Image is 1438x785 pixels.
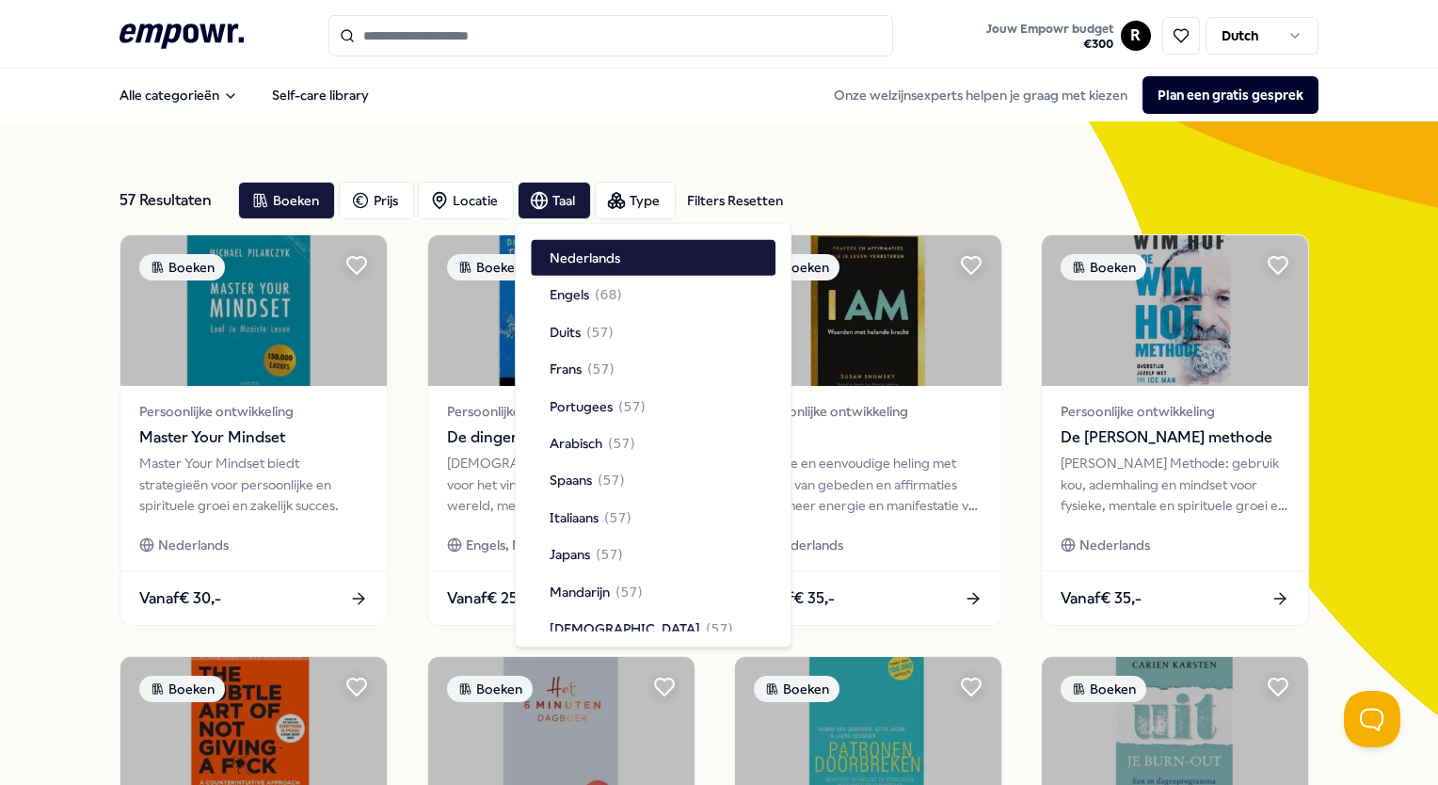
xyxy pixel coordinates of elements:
div: Boeken [447,676,533,702]
button: Plan een gratis gesprek [1142,76,1318,114]
div: Boeken [139,676,225,702]
span: Persoonlijke ontwikkeling [139,401,368,422]
span: Arabisch [550,433,602,454]
span: ( 57 ) [598,470,625,490]
span: Spaans [550,470,592,490]
span: Persoonlijke ontwikkeling [754,401,983,422]
span: Japans [550,544,590,565]
span: Persoonlijke ontwikkeling [1061,401,1289,422]
a: Self-care library [257,76,384,114]
span: [DEMOGRAPHIC_DATA] [550,618,700,639]
img: package image [1042,235,1308,386]
span: Persoonlijke ontwikkeling [447,401,676,422]
span: Vanaf € 35,- [1061,586,1142,611]
div: [PERSON_NAME] Methode: gebruik kou, ademhaling en mindset voor fysieke, mentale en spirituele gro... [1061,453,1289,516]
span: Nederlands [158,535,229,555]
span: Duits [550,322,581,343]
span: ( 57 ) [615,581,643,601]
img: package image [428,235,695,386]
button: Jouw Empowr budget€300 [983,18,1117,56]
a: package imageBoekenPersoonlijke ontwikkelingDe [PERSON_NAME] methode[PERSON_NAME] Methode: gebrui... [1041,234,1309,626]
div: Directe en eenvoudige heling met kracht van gebeden en affirmaties voor meer energie en manifesta... [754,453,983,516]
a: package imageBoekenPersoonlijke ontwikkelingI AmDirecte en eenvoudige heling met kracht van gebed... [734,234,1002,626]
button: R [1121,21,1151,51]
span: Vanaf € 25,- [447,586,528,611]
span: Jouw Empowr budget [986,22,1113,37]
div: Filters Resetten [687,190,783,211]
img: package image [735,235,1001,386]
button: Taal [518,182,591,219]
button: Alle categorieën [104,76,253,114]
img: package image [120,235,387,386]
button: Type [595,182,676,219]
div: 57 Resultaten [120,182,223,219]
span: ( 57 ) [586,322,614,343]
div: Boeken [754,254,839,280]
span: Frans [550,359,582,379]
iframe: Help Scout Beacon - Open [1344,691,1400,747]
span: Nederlands [1079,535,1150,555]
nav: Main [104,76,384,114]
span: Mandarijn [550,581,610,601]
div: Boeken [1061,254,1146,280]
span: De [PERSON_NAME] methode [1061,425,1289,450]
span: ( 57 ) [608,433,635,454]
div: Boeken [447,254,533,280]
div: Suggestions [531,239,775,632]
span: Nederlands [550,248,620,268]
input: Search for products, categories or subcategories [328,15,893,56]
span: De dingen die je alleen ziet als je er de tijd voor neemt [447,425,676,450]
span: ( 68 ) [595,284,622,305]
div: Boeken [754,676,839,702]
span: Nederlands [773,535,843,555]
a: package imageBoekenPersoonlijke ontwikkelingMaster Your MindsetMaster Your Mindset biedt strategi... [120,234,388,626]
div: Onze welzijnsexperts helpen je graag met kiezen [819,76,1318,114]
button: Prijs [339,182,414,219]
button: Boeken [238,182,335,219]
button: Locatie [418,182,514,219]
span: Engels [550,284,589,305]
div: [DEMOGRAPHIC_DATA] wijsheid voor het vinden van rust in een drukke wereld, met praktische inzicht... [447,453,676,516]
span: € 300 [986,37,1113,52]
span: I Am [754,425,983,450]
span: ( 57 ) [618,395,646,416]
div: Boeken [139,254,225,280]
span: ( 57 ) [706,618,733,639]
span: Vanaf € 35,- [754,586,835,611]
div: Boeken [1061,676,1146,702]
div: Master Your Mindset biedt strategieën voor persoonlijke en spirituele groei en zakelijk succes. [139,453,368,516]
a: package imageBoekenPersoonlijke ontwikkelingDe dingen die je alleen ziet als je er de tijd voor n... [427,234,695,626]
span: Italiaans [550,507,599,528]
span: ( 57 ) [604,507,631,528]
span: ( 57 ) [587,359,615,379]
span: ( 57 ) [596,544,623,565]
span: Master Your Mindset [139,425,368,450]
span: Vanaf € 30,- [139,586,221,611]
span: Portugees [550,395,613,416]
span: Engels, Nederlands [466,535,583,555]
a: Jouw Empowr budget€300 [979,16,1121,56]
